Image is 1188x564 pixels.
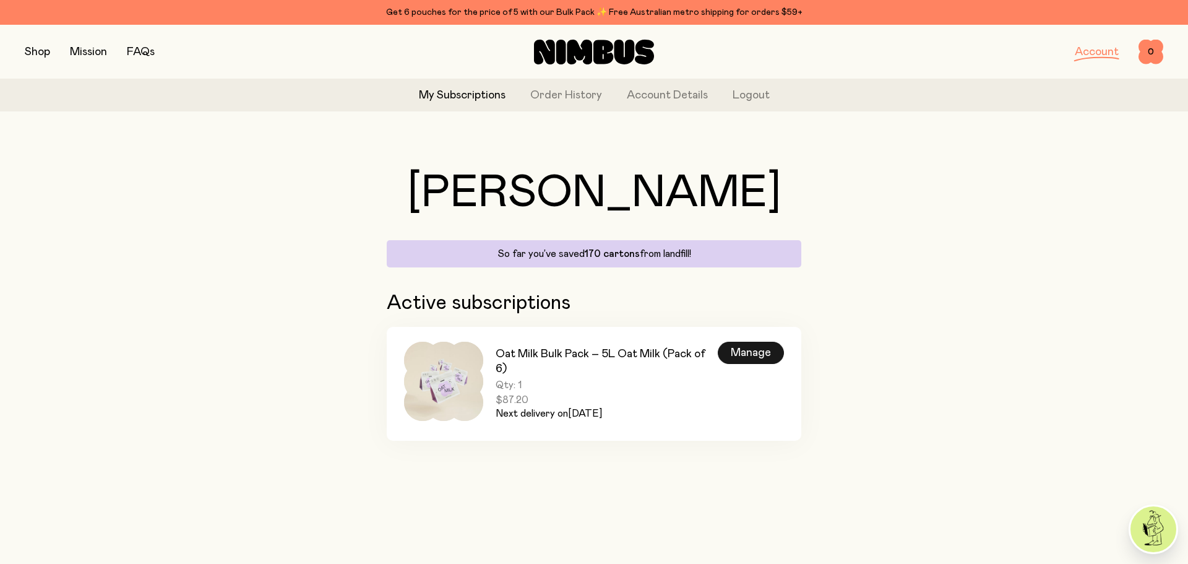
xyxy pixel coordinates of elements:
h2: Active subscriptions [387,292,801,315]
span: Qty: 1 [496,379,718,391]
p: So far you’ve saved from landfill! [394,248,794,260]
button: Logout [733,87,770,104]
a: Account Details [627,87,708,104]
button: 0 [1138,40,1163,64]
a: Order History [530,87,602,104]
span: $87.20 [496,394,718,406]
img: agent [1130,506,1176,552]
a: FAQs [127,46,155,58]
h3: Oat Milk Bulk Pack – 5L Oat Milk (Pack of 6) [496,347,718,376]
p: Next delivery on [496,406,718,421]
div: Get 6 pouches for the price of 5 with our Bulk Pack ✨ Free Australian metro shipping for orders $59+ [25,5,1163,20]
div: Manage [718,342,784,364]
a: Oat Milk Bulk Pack – 5L Oat Milk (Pack of 6)Qty: 1$87.20Next delivery on[DATE]Manage [387,327,801,441]
span: [DATE] [568,409,602,419]
h1: [PERSON_NAME] [387,171,801,215]
a: Account [1075,46,1119,58]
a: Mission [70,46,107,58]
a: My Subscriptions [419,87,506,104]
span: 170 cartons [585,249,640,259]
